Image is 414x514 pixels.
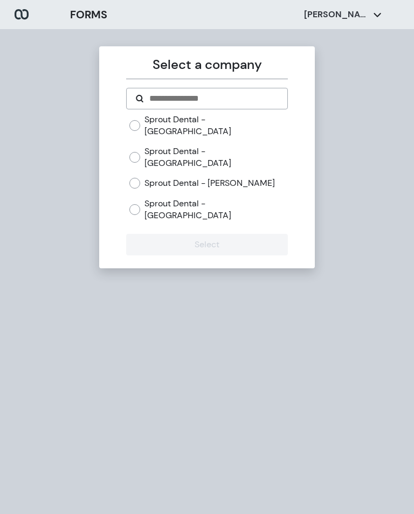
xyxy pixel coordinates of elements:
[126,234,287,255] button: Select
[304,9,369,20] p: [PERSON_NAME]
[144,177,275,189] label: Sprout Dental - [PERSON_NAME]
[144,114,287,137] label: Sprout Dental - [GEOGRAPHIC_DATA]
[144,198,287,221] label: Sprout Dental - [GEOGRAPHIC_DATA]
[126,55,287,74] p: Select a company
[148,92,278,105] input: Search
[70,6,107,23] h3: FORMS
[144,145,287,169] label: Sprout Dental - [GEOGRAPHIC_DATA]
